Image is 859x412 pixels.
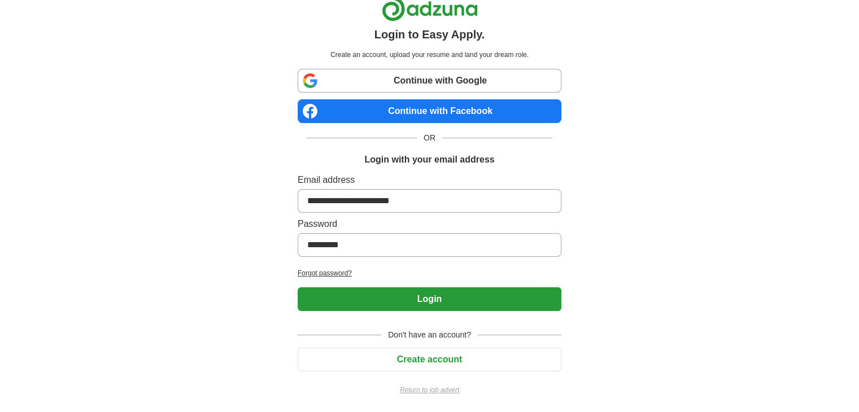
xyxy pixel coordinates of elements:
span: OR [417,132,442,144]
h1: Login to Easy Apply. [374,26,485,43]
label: Email address [298,173,561,187]
a: Continue with Facebook [298,99,561,123]
a: Create account [298,354,561,364]
h1: Login with your email address [364,153,494,166]
button: Login [298,287,561,311]
button: Create account [298,348,561,371]
a: Forgot password? [298,268,561,278]
label: Password [298,217,561,231]
span: Don't have an account? [381,329,478,341]
a: Return to job advert [298,385,561,395]
p: Create an account, upload your resume and land your dream role. [300,50,559,60]
a: Continue with Google [298,69,561,93]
